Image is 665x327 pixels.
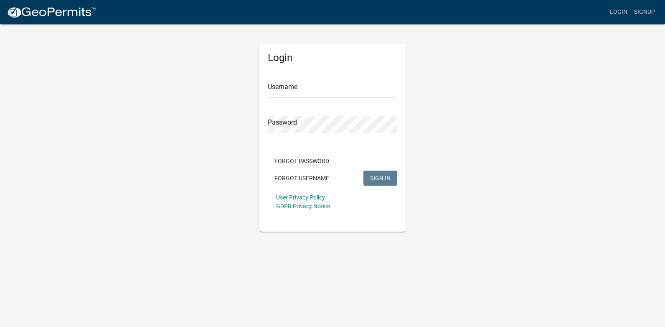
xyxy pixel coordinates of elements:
[268,52,397,64] h5: Login
[268,153,336,169] button: Forgot Password
[631,4,658,20] a: Signup
[276,194,325,201] a: User Privacy Policy
[370,174,391,181] span: SIGN IN
[268,171,336,186] button: Forgot Username
[607,4,631,20] a: Login
[363,171,397,186] button: SIGN IN
[276,203,330,209] a: GDPR Privacy Notice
